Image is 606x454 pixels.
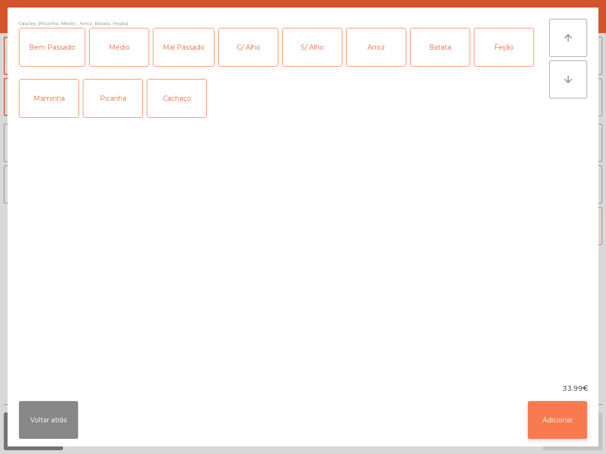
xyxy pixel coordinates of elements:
[19,79,79,117] div: Maminha
[562,32,574,44] i: arrow_upward
[528,401,587,439] button: Adicionar
[283,28,342,66] div: S/ Alho
[549,19,587,57] button: arrow_upward
[19,401,78,439] button: Voltar atrás
[19,19,36,28] span: Opções
[474,28,534,66] div: Feijão
[89,28,149,66] div: Médio
[219,28,278,66] div: C/ Alho
[153,28,214,66] div: Mal Passado
[410,28,470,66] div: Batata
[347,28,406,66] div: Arroz
[147,79,206,117] div: Cachaço
[8,384,598,393] div: 33.99€
[549,61,587,98] button: arrow_downward
[38,19,128,28] span: (Picanha, Médio , Arroz, Batata, Feijão)
[83,79,143,117] div: Picanha
[562,74,574,85] i: arrow_downward
[19,28,85,66] div: Bem Passado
